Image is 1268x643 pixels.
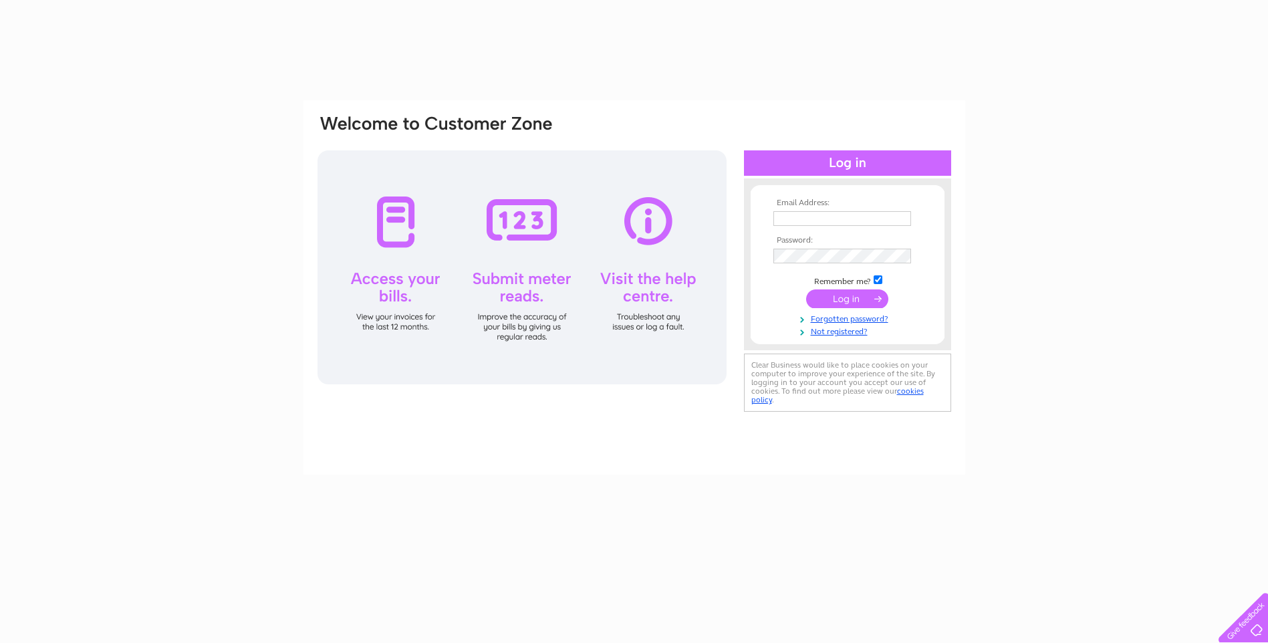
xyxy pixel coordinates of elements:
[770,199,925,208] th: Email Address:
[770,236,925,245] th: Password:
[773,324,925,337] a: Not registered?
[770,273,925,287] td: Remember me?
[773,311,925,324] a: Forgotten password?
[806,289,888,308] input: Submit
[744,354,951,412] div: Clear Business would like to place cookies on your computer to improve your experience of the sit...
[751,386,924,404] a: cookies policy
